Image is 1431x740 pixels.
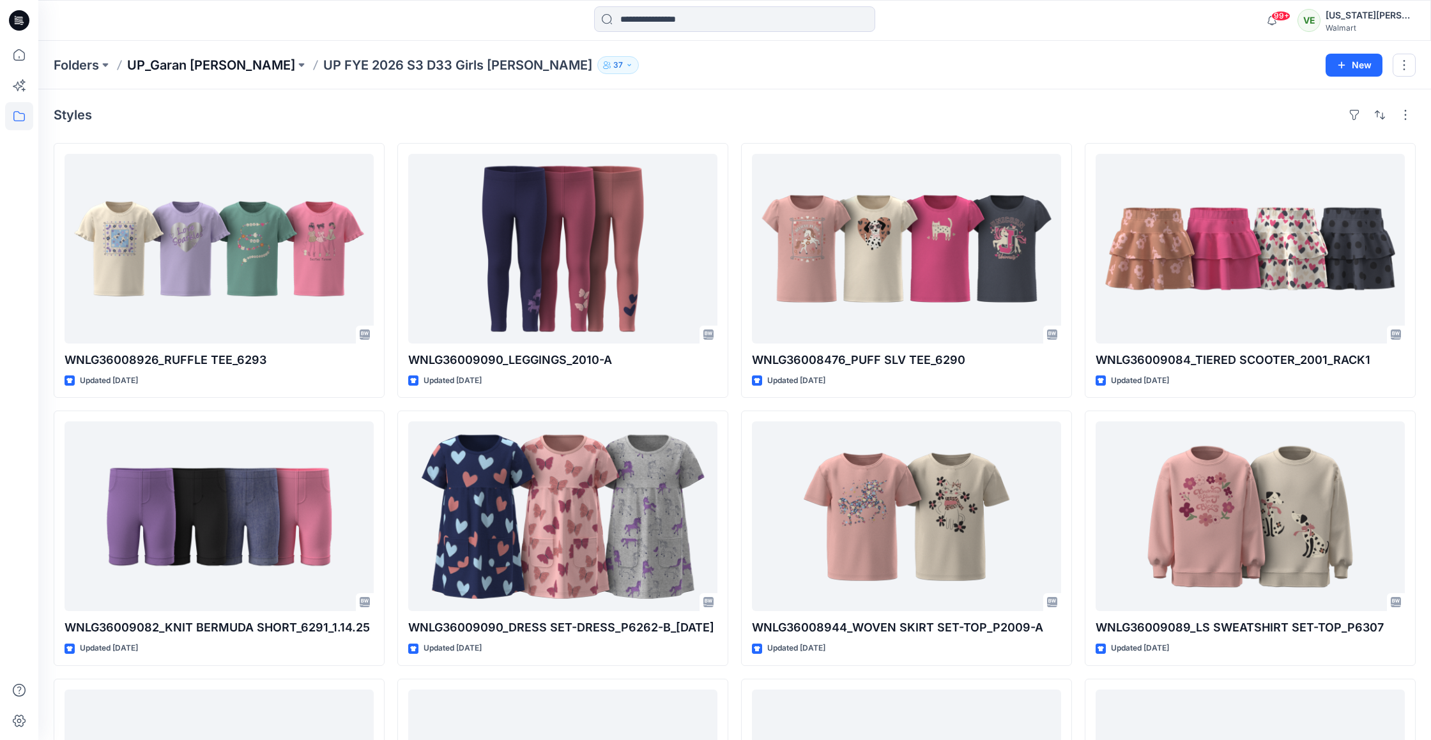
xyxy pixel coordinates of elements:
[1096,421,1405,611] a: WNLG36009089_LS SWEATSHIRT SET-TOP_P6307
[1271,11,1290,21] span: 99+
[1096,351,1405,369] p: WNLG36009084_TIERED SCOOTER_2001_RACK1
[1111,374,1169,388] p: Updated [DATE]
[127,56,295,74] a: UP_Garan [PERSON_NAME]
[408,619,717,637] p: WNLG36009090_DRESS SET-DRESS_P6262-B_[DATE]
[767,374,825,388] p: Updated [DATE]
[752,154,1061,344] a: WNLG36008476_PUFF SLV TEE_6290
[65,421,374,611] a: WNLG36009082_KNIT BERMUDA SHORT_6291_1.14.25
[408,351,717,369] p: WNLG36009090_LEGGINGS_2010-A
[1297,9,1320,32] div: VE
[408,421,717,611] a: WNLG36009090_DRESS SET-DRESS_P6262-B_1.14.25
[767,642,825,655] p: Updated [DATE]
[408,154,717,344] a: WNLG36009090_LEGGINGS_2010-A
[613,58,623,72] p: 37
[1096,619,1405,637] p: WNLG36009089_LS SWEATSHIRT SET-TOP_P6307
[1326,8,1415,23] div: [US_STATE][PERSON_NAME]
[80,374,138,388] p: Updated [DATE]
[1096,154,1405,344] a: WNLG36009084_TIERED SCOOTER_2001_RACK1
[323,56,592,74] p: UP FYE 2026 S3 D33 Girls [PERSON_NAME]
[597,56,639,74] button: 37
[54,56,99,74] a: Folders
[424,642,482,655] p: Updated [DATE]
[424,374,482,388] p: Updated [DATE]
[752,619,1061,637] p: WNLG36008944_WOVEN SKIRT SET-TOP_P2009-A
[65,154,374,344] a: WNLG36008926_RUFFLE TEE_6293
[80,642,138,655] p: Updated [DATE]
[752,421,1061,611] a: WNLG36008944_WOVEN SKIRT SET-TOP_P2009-A
[65,351,374,369] p: WNLG36008926_RUFFLE TEE_6293
[1326,54,1382,77] button: New
[1111,642,1169,655] p: Updated [DATE]
[54,107,92,123] h4: Styles
[65,619,374,637] p: WNLG36009082_KNIT BERMUDA SHORT_6291_1.14.25
[1326,23,1415,33] div: Walmart
[752,351,1061,369] p: WNLG36008476_PUFF SLV TEE_6290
